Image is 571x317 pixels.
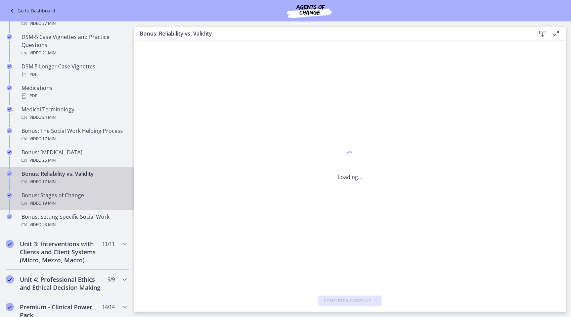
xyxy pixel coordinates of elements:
[41,199,56,207] span: · 19 min
[7,214,12,219] i: Completed
[21,191,126,207] div: Bonus: Stages of Change
[21,92,126,100] div: PDF
[41,49,56,57] span: · 21 min
[21,170,126,186] div: Bonus: Reliability vs. Validity
[41,178,56,186] span: · 17 min
[6,275,14,283] i: Completed
[7,107,12,112] i: Completed
[6,240,14,248] i: Completed
[21,127,126,143] div: Bonus: The Social Work Helping Process
[20,275,102,292] h2: Unit 4: Professional Ethics and Ethical Decision Making
[21,213,126,229] div: Bonus: Setting Specific Social Work
[21,113,126,121] div: Video
[41,221,56,229] span: · 23 min
[102,303,115,311] span: 14 / 14
[21,221,126,229] div: Video
[8,7,55,15] a: Go to Dashboard
[7,128,12,134] i: Completed
[21,156,126,164] div: Video
[338,150,362,165] div: 1
[20,240,102,264] h2: Unit 3: Interventions with Clients and Client Systems (Micro, Mezzo, Macro)
[7,34,12,40] i: Completed
[21,199,126,207] div: Video
[269,3,350,19] img: Agents of Change Social Work Test Prep
[7,64,12,69] i: Completed
[7,85,12,91] i: Completed
[107,275,115,283] span: 9 / 9
[102,240,115,248] span: 11 / 11
[21,105,126,121] div: Medical Terminology
[21,84,126,100] div: Medications
[7,193,12,198] i: Completed
[318,296,382,306] button: Complete & continue
[41,19,56,28] span: · 27 min
[21,148,126,164] div: Bonus: [MEDICAL_DATA]
[7,171,12,176] i: Completed
[140,30,525,38] h3: Bonus: Reliability vs. Validity
[41,156,56,164] span: · 26 min
[21,178,126,186] div: Video
[7,150,12,155] i: Completed
[338,173,362,181] p: Loading...
[21,135,126,143] div: Video
[21,49,126,57] div: Video
[21,19,126,28] div: Video
[6,303,14,311] i: Completed
[21,70,126,78] div: PDF
[41,113,56,121] span: · 24 min
[21,33,126,57] div: DSM-5 Case Vignettes and Practice Questions
[324,298,371,304] span: Complete & continue
[21,62,126,78] div: DSM 5 Longer Case Vignettes
[41,135,56,143] span: · 17 min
